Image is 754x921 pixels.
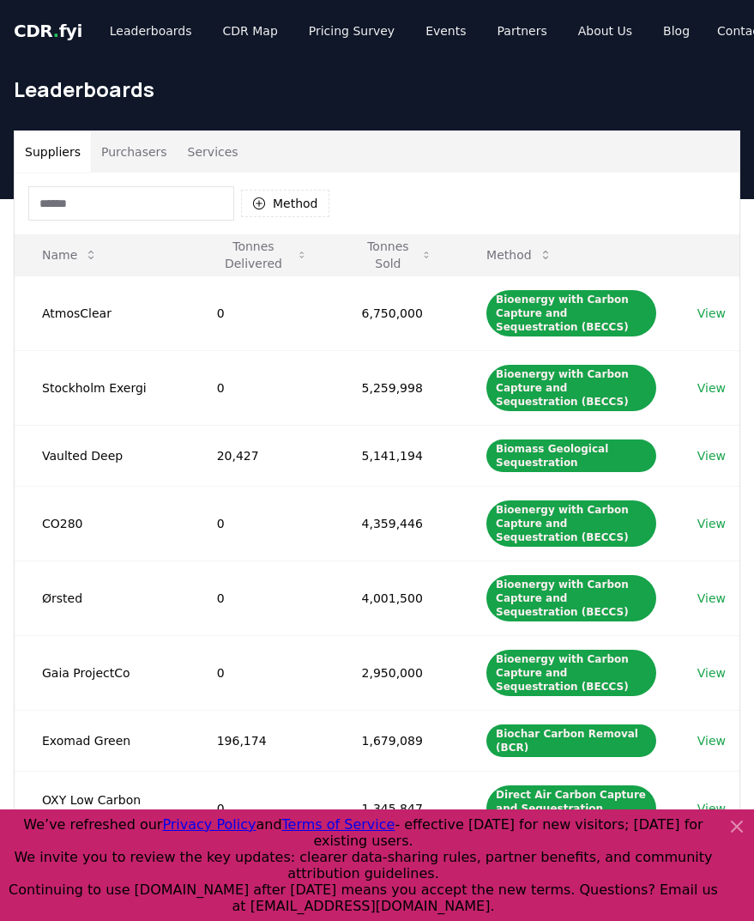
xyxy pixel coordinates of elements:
a: About Us [564,15,646,46]
td: CO280 [15,486,190,560]
td: 1,679,089 [335,710,460,771]
nav: Main [96,15,703,46]
td: 6,750,000 [335,276,460,350]
td: 2,950,000 [335,635,460,710]
td: 4,359,446 [335,486,460,560]
td: Gaia ProjectCo [15,635,190,710]
a: Partners [484,15,561,46]
td: 0 [190,276,335,350]
a: Events [412,15,480,46]
button: Services [178,131,249,173]
td: 4,001,500 [335,560,460,635]
a: View [697,515,726,532]
button: Purchasers [91,131,178,173]
a: View [697,447,726,464]
div: Biomass Geological Sequestration [486,439,656,472]
a: View [697,800,726,817]
button: Tonnes Delivered [203,238,321,272]
a: View [697,664,726,682]
td: 0 [190,635,335,710]
td: Ørsted [15,560,190,635]
div: Bioenergy with Carbon Capture and Sequestration (BECCS) [486,500,656,547]
a: CDR Map [209,15,292,46]
button: Tonnes Sold [348,238,446,272]
td: 196,174 [190,710,335,771]
a: Leaderboards [96,15,206,46]
td: Vaulted Deep [15,425,190,486]
td: 0 [190,350,335,425]
a: View [697,590,726,607]
a: View [697,305,726,322]
td: 0 [190,486,335,560]
td: 5,259,998 [335,350,460,425]
a: View [697,379,726,397]
button: Method [473,238,566,272]
div: Bioenergy with Carbon Capture and Sequestration (BECCS) [486,365,656,411]
button: Method [241,190,329,217]
a: CDR.fyi [14,19,82,43]
a: Pricing Survey [295,15,408,46]
button: Name [28,238,112,272]
div: Bioenergy with Carbon Capture and Sequestration (BECCS) [486,575,656,621]
div: Biochar Carbon Removal (BCR) [486,724,656,757]
span: . [53,21,59,41]
a: View [697,732,726,749]
div: Bioenergy with Carbon Capture and Sequestration (BECCS) [486,290,656,336]
td: 20,427 [190,425,335,486]
div: Bioenergy with Carbon Capture and Sequestration (BECCS) [486,650,656,696]
td: 0 [190,560,335,635]
td: 5,141,194 [335,425,460,486]
a: Blog [649,15,703,46]
div: Direct Air Carbon Capture and Sequestration (DACCS) [486,785,656,832]
td: OXY Low Carbon Ventures | 1PointFive [15,771,190,845]
td: AtmosClear [15,276,190,350]
td: Exomad Green [15,710,190,771]
td: 0 [190,771,335,845]
h1: Leaderboards [14,76,740,103]
button: Suppliers [15,131,91,173]
td: Stockholm Exergi [15,350,190,425]
td: 1,345,847 [335,771,460,845]
span: CDR fyi [14,21,82,41]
